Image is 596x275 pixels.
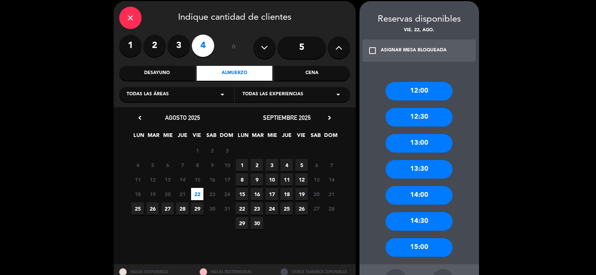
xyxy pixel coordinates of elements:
span: 23 [251,202,263,215]
span: 16 [206,173,218,186]
span: 23 [206,188,218,200]
span: MAR [147,131,159,143]
span: 22 [191,188,203,200]
span: VIE [295,131,307,143]
span: 5 [146,159,159,171]
span: 9 [251,173,263,186]
span: 26 [295,202,308,215]
span: SAB [205,131,218,143]
span: 21 [325,188,337,200]
span: 29 [236,217,248,229]
span: LUN [133,131,145,143]
div: 13:00 [386,134,453,153]
span: 26 [146,202,159,215]
span: 20 [310,188,323,200]
div: Reservas disponibles [359,12,479,27]
span: 4 [280,159,293,171]
div: Cena [274,66,350,81]
span: 8 [236,173,248,186]
span: 24 [266,202,278,215]
span: Todas las áreas [127,91,169,98]
span: 22 [236,202,248,215]
span: 17 [221,173,233,186]
span: JUE [176,131,188,143]
span: 20 [161,188,174,200]
span: 14 [176,173,188,186]
span: 29 [191,202,203,215]
div: Desayuno [119,66,195,81]
label: 3 [168,35,190,57]
span: 11 [131,173,144,186]
span: 21 [176,188,188,200]
span: 8 [191,159,203,171]
span: DOM [324,131,336,143]
span: 15 [236,188,248,200]
span: 5 [295,159,308,171]
span: MAR [251,131,264,143]
label: 4 [192,35,214,57]
label: 1 [119,35,142,57]
div: 12:30 [386,108,453,127]
div: Almuerzo [197,66,272,81]
span: 2 [251,159,263,171]
div: Indique cantidad de clientes [119,7,350,29]
span: 12 [146,173,159,186]
span: 17 [266,188,278,200]
label: 2 [143,35,166,57]
div: 14:30 [386,212,453,231]
i: chevron_right [326,114,333,122]
span: 30 [206,202,218,215]
span: 31 [221,202,233,215]
span: 1 [191,144,203,157]
span: 13 [161,173,174,186]
span: 11 [280,173,293,186]
div: ASIGNAR MESA BLOQUEADA [381,47,447,54]
span: 28 [176,202,188,215]
i: close [126,13,135,22]
span: 18 [131,188,144,200]
span: MIE [162,131,174,143]
i: check_box_outline_blank [368,46,377,55]
span: 16 [251,188,263,200]
span: 3 [266,159,278,171]
span: MIE [266,131,278,143]
span: 19 [146,188,159,200]
span: 24 [221,188,233,200]
span: 13 [310,173,323,186]
div: 13:30 [386,160,453,179]
span: septiembre 2025 [263,114,311,121]
span: 30 [251,217,263,229]
span: LUN [237,131,249,143]
span: VIE [191,131,203,143]
span: 25 [131,202,144,215]
span: 6 [310,159,323,171]
i: arrow_drop_down [334,90,343,99]
span: 7 [325,159,337,171]
span: 15 [191,173,203,186]
span: 6 [161,159,174,171]
div: vie. 22, ago. [359,27,479,34]
span: agosto 2025 [165,114,200,121]
span: DOM [220,131,232,143]
div: 14:00 [386,186,453,205]
div: 12:00 [386,82,453,100]
span: JUE [280,131,293,143]
span: 9 [206,159,218,171]
span: 27 [161,202,174,215]
span: 18 [280,188,293,200]
span: 14 [325,173,337,186]
div: ó [222,35,246,61]
span: SAB [310,131,322,143]
i: arrow_drop_down [218,90,227,99]
span: 10 [221,159,233,171]
span: 25 [280,202,293,215]
span: 4 [131,159,144,171]
span: 2 [206,144,218,157]
span: 12 [295,173,308,186]
span: 3 [221,144,233,157]
span: 19 [295,188,308,200]
span: 7 [176,159,188,171]
div: 15:00 [386,238,453,257]
span: Todas las experiencias [242,91,303,98]
span: 1 [236,159,248,171]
